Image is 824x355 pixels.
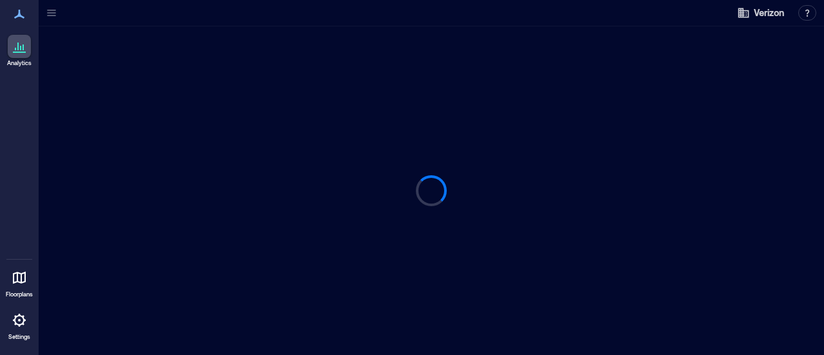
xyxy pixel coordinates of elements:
p: Analytics [7,59,32,67]
p: Floorplans [6,291,33,298]
button: Verizon [733,3,788,23]
a: Analytics [3,31,35,71]
span: Verizon [754,6,784,19]
a: Settings [4,305,35,345]
a: Floorplans [2,262,37,302]
p: Settings [8,333,30,341]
